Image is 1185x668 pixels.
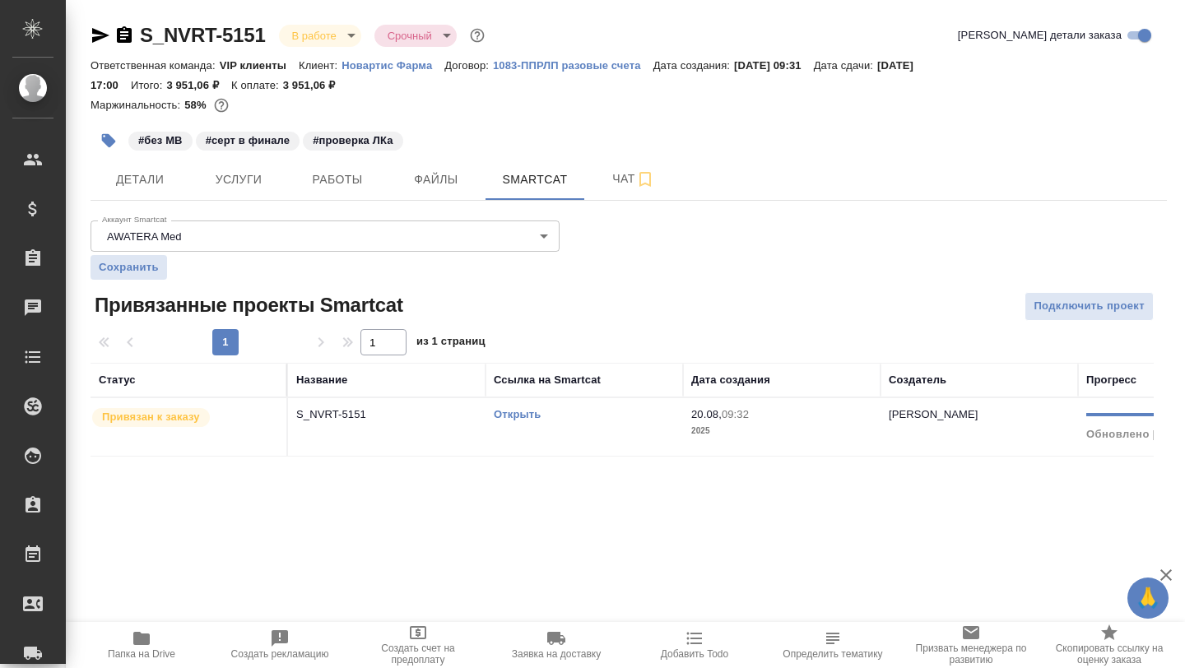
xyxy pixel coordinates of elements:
span: серт в финале [194,132,302,146]
span: Подключить проект [1034,297,1145,316]
span: Определить тематику [783,648,882,660]
a: Открыть [494,408,541,420]
p: [DATE] 09:31 [734,59,814,72]
button: Папка на Drive [72,622,211,668]
p: 2025 [691,423,872,439]
p: Дата сдачи: [814,59,877,72]
button: Скопировать ссылку [114,26,134,45]
div: Создатель [889,372,946,388]
span: проверка ЛКа [301,132,404,146]
p: Маржинальность: [91,99,184,111]
span: Привязанные проекты Smartcat [91,292,403,318]
span: Детали [100,169,179,190]
p: 3 951,06 ₽ [166,79,231,91]
p: 09:32 [722,408,749,420]
div: Прогресс [1086,372,1136,388]
button: Создать счет на предоплату [349,622,487,668]
a: 1083-ППРЛП разовые счета [493,58,653,72]
p: Договор: [444,59,493,72]
a: Новартис Фарма [342,58,444,72]
button: 🙏 [1127,578,1169,619]
div: Название [296,372,347,388]
button: Сохранить [91,255,167,280]
p: S_NVRT-5151 [296,406,477,423]
span: Скопировать ссылку на оценку заказа [1050,642,1169,666]
span: без МВ [127,132,194,146]
button: Срочный [383,29,437,43]
div: В работе [374,25,457,47]
span: Smartcat [495,169,574,190]
p: Ответственная команда: [91,59,220,72]
span: Файлы [397,169,476,190]
div: В работе [279,25,361,47]
button: Доп статусы указывают на важность/срочность заказа [467,25,488,46]
p: #серт в финале [206,132,290,149]
span: Сохранить [99,259,159,276]
div: Ссылка на Smartcat [494,372,601,388]
button: Скопировать ссылку для ЯМессенджера [91,26,110,45]
p: 20.08, [691,408,722,420]
p: К оплате: [231,79,283,91]
button: AWATERA Med [102,230,187,244]
span: Создать счет на предоплату [359,642,477,666]
p: 3 951,06 ₽ [283,79,348,91]
p: [PERSON_NAME] [889,408,978,420]
p: #проверка ЛКа [313,132,393,149]
p: Привязан к заказу [102,409,200,425]
span: Призвать менеджера по развитию [912,642,1030,666]
button: Заявка на доставку [487,622,625,668]
p: 58% [184,99,210,111]
p: #без МВ [138,132,183,149]
div: Статус [99,372,136,388]
p: VIP клиенты [220,59,299,72]
button: Подключить проект [1025,292,1154,321]
a: S_NVRT-5151 [140,24,266,46]
button: В работе [287,29,342,43]
p: 1083-ППРЛП разовые счета [493,59,653,72]
span: Добавить Todo [661,648,728,660]
span: Работы [298,169,377,190]
button: Определить тематику [764,622,902,668]
span: из 1 страниц [416,332,486,355]
span: Услуги [199,169,278,190]
p: Итого: [131,79,166,91]
svg: Подписаться [635,169,655,189]
div: Дата создания [691,372,770,388]
button: Призвать менеджера по развитию [902,622,1040,668]
div: AWATERA Med [91,220,560,252]
span: Создать рекламацию [231,648,329,660]
p: Дата создания: [653,59,734,72]
span: Чат [594,169,673,189]
span: [PERSON_NAME] детали заказа [958,27,1122,44]
button: Создать рекламацию [211,622,349,668]
span: Заявка на доставку [512,648,601,660]
p: Новартис Фарма [342,59,444,72]
p: Клиент: [299,59,342,72]
button: Добавить тэг [91,123,127,159]
span: 🙏 [1134,581,1162,615]
button: Скопировать ссылку на оценку заказа [1040,622,1178,668]
button: Добавить Todo [625,622,764,668]
span: Папка на Drive [108,648,175,660]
